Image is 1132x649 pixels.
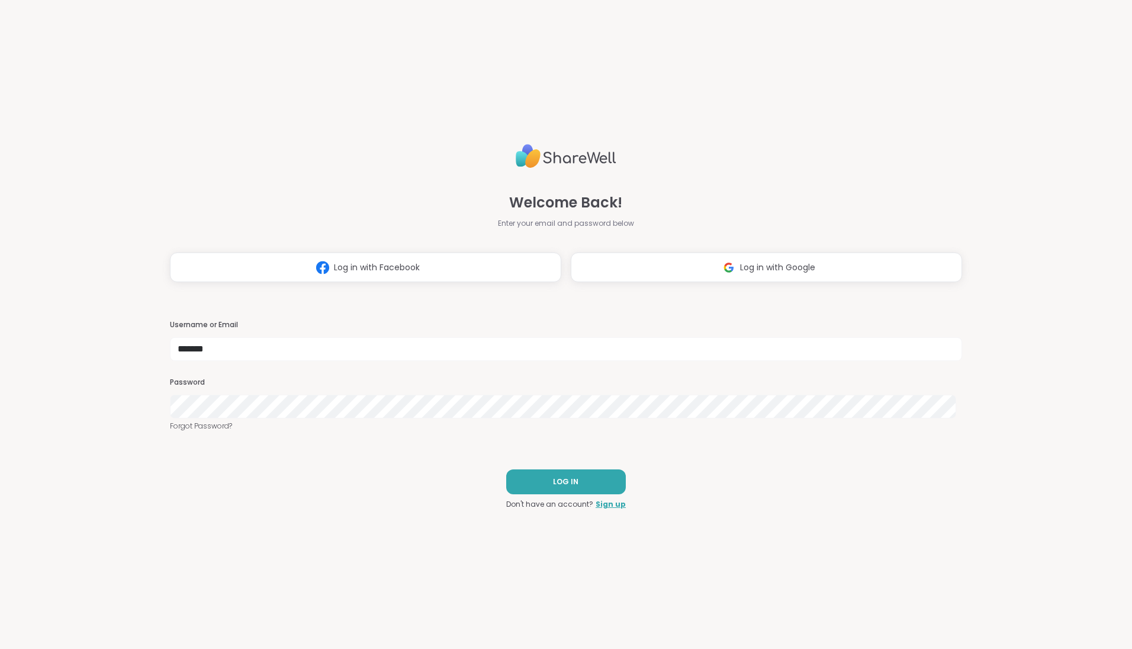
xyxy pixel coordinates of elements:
[170,421,962,431] a: Forgot Password?
[506,499,593,510] span: Don't have an account?
[718,257,740,279] img: ShareWell Logomark
[740,261,815,274] span: Log in with Google
[596,499,626,510] a: Sign up
[498,218,634,229] span: Enter your email and password below
[170,320,962,330] h3: Username or Email
[553,477,578,487] span: LOG IN
[311,257,334,279] img: ShareWell Logomark
[571,252,962,282] button: Log in with Google
[170,252,561,282] button: Log in with Facebook
[516,139,616,173] img: ShareWell Logo
[506,469,626,494] button: LOG IN
[334,261,420,274] span: Log in with Facebook
[509,192,622,213] span: Welcome Back!
[170,378,962,388] h3: Password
